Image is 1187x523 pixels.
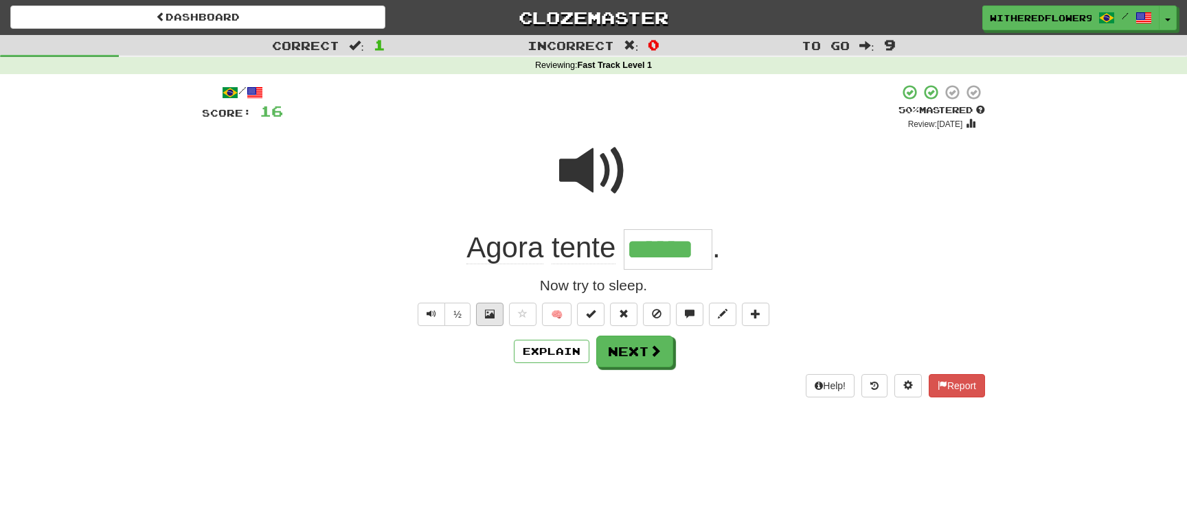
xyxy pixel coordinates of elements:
span: Score: [202,107,251,119]
span: 0 [648,36,659,53]
button: 🧠 [542,303,572,326]
span: 16 [260,102,283,119]
span: Incorrect [528,38,614,52]
a: Dashboard [10,5,385,29]
button: Reset to 0% Mastered (alt+r) [610,303,637,326]
small: Review: [DATE] [908,119,963,129]
button: ½ [444,303,471,326]
strong: Fast Track Level 1 [578,60,653,70]
div: / [202,84,283,101]
span: 50 % [898,104,919,115]
span: Agora [466,231,543,264]
button: Discuss sentence (alt+u) [676,303,703,326]
button: Show image (alt+x) [476,303,504,326]
div: Now try to sleep. [202,275,985,296]
span: / [1122,11,1129,21]
span: : [624,40,639,51]
button: Round history (alt+y) [861,374,888,397]
span: 9 [884,36,896,53]
span: . [712,231,721,264]
button: Next [596,336,673,367]
button: Play sentence audio (ctl+space) [418,303,445,326]
button: Ignore sentence (alt+i) [643,303,670,326]
span: : [349,40,364,51]
span: 1 [374,36,385,53]
div: Mastered [898,104,985,117]
a: WitheredFlower9219 / [982,5,1160,30]
button: Set this sentence to 100% Mastered (alt+m) [577,303,604,326]
button: Add to collection (alt+a) [742,303,769,326]
span: tente [552,231,615,264]
span: : [859,40,874,51]
button: Edit sentence (alt+d) [709,303,736,326]
span: Correct [272,38,339,52]
button: Favorite sentence (alt+f) [509,303,536,326]
button: Report [929,374,985,397]
span: WitheredFlower9219 [990,12,1092,24]
div: Text-to-speech controls [415,303,471,326]
button: Explain [514,340,589,363]
a: Clozemaster [406,5,781,30]
span: To go [802,38,850,52]
button: Help! [806,374,855,397]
